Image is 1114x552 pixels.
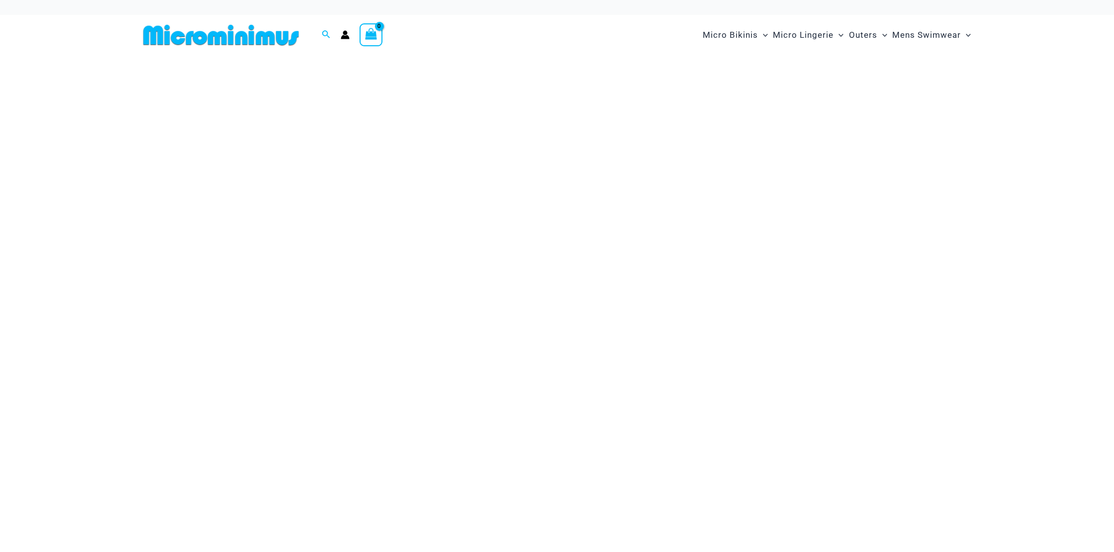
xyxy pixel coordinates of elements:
span: Mens Swimwear [892,22,961,48]
a: OutersMenu ToggleMenu Toggle [846,20,890,50]
span: Micro Lingerie [773,22,834,48]
span: Menu Toggle [961,22,971,48]
span: Menu Toggle [877,22,887,48]
a: Account icon link [341,30,350,39]
span: Micro Bikinis [703,22,758,48]
a: View Shopping Cart, empty [360,23,382,46]
a: Micro LingerieMenu ToggleMenu Toggle [770,20,846,50]
img: MM SHOP LOGO FLAT [139,24,303,46]
a: Mens SwimwearMenu ToggleMenu Toggle [890,20,973,50]
nav: Site Navigation [699,18,975,52]
a: Search icon link [322,29,331,41]
span: Outers [849,22,877,48]
a: Micro BikinisMenu ToggleMenu Toggle [700,20,770,50]
span: Menu Toggle [834,22,843,48]
span: Menu Toggle [758,22,768,48]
